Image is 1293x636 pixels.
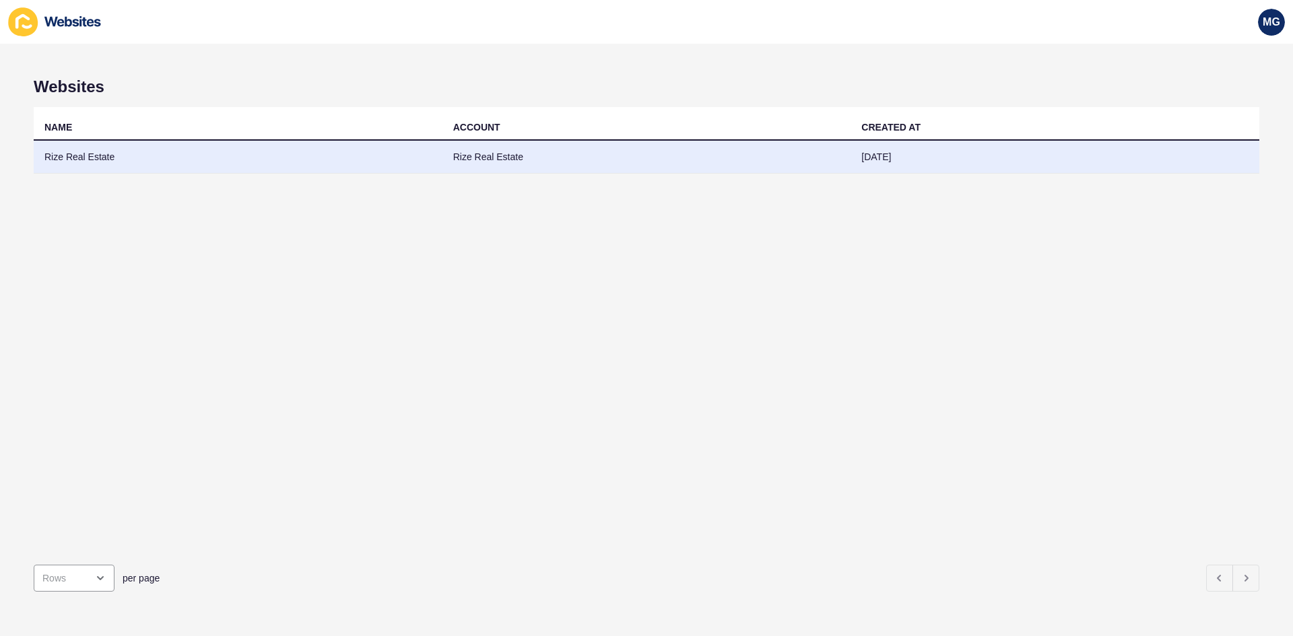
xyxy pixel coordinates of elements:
div: CREATED AT [861,120,921,134]
td: Rize Real Estate [34,141,442,174]
div: NAME [44,120,72,134]
span: per page [123,571,160,585]
div: ACCOUNT [453,120,500,134]
td: [DATE] [851,141,1259,174]
h1: Websites [34,77,1259,96]
span: MG [1263,15,1280,29]
td: Rize Real Estate [442,141,851,174]
div: open menu [34,565,114,592]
